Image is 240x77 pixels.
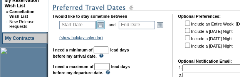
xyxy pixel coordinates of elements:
[9,19,34,29] a: New Release Requests
[99,53,104,58] img: questionMark_lightBlue.gif
[6,19,8,29] td: ·
[96,21,105,29] a: Open the calendar popup.
[156,21,164,29] a: Open the calendar popup.
[6,9,8,14] b: »
[59,21,96,29] input: Date format: M/D/Y. Shortcut keys: [T] for Today. [UP] or [.] for Next Day. [DOWN] or [,] for Pre...
[9,9,34,19] a: Cancellation Wish List
[106,70,110,74] img: questionMark_lightBlue.gif
[53,64,93,69] b: I need a maximum of
[178,14,221,19] b: Optional Preferences:
[53,48,92,52] b: I need a minimum of
[5,36,34,41] a: My Contracts
[59,35,103,40] a: (show holiday calendar)
[178,59,232,63] b: Optional Notification Email:
[53,14,127,19] b: I would like to stay sometime between
[53,48,129,58] b: lead days before my arrival date.
[107,19,117,30] td: and
[119,21,155,29] input: Date format: M/D/Y. Shortcut keys: [T] for Today. [UP] or [.] for Next Day. [DOWN] or [,] for Pre...
[53,64,130,75] b: lead days before my departure date.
